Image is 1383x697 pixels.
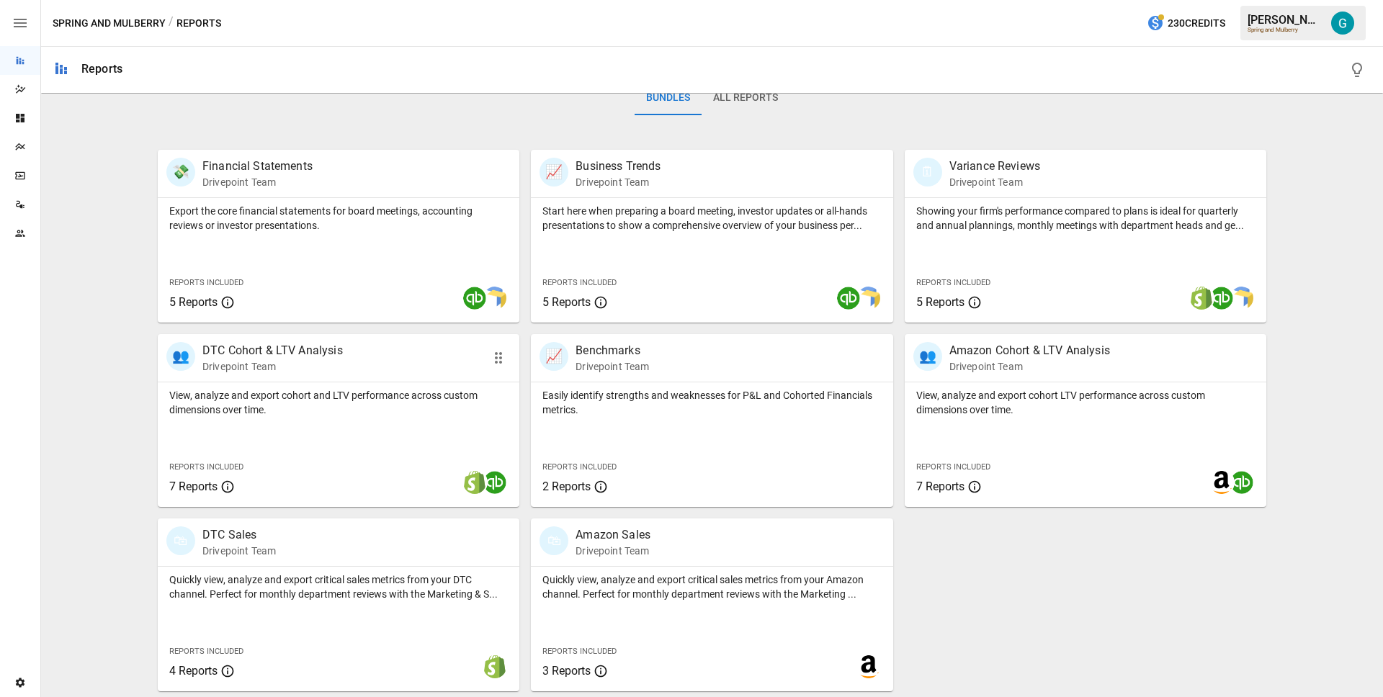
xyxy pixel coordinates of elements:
button: Bundles [635,81,702,115]
p: Start here when preparing a board meeting, investor updates or all-hands presentations to show a ... [542,204,881,233]
img: smart model [857,287,880,310]
span: Reports Included [542,278,617,287]
p: Variance Reviews [949,158,1040,175]
p: Amazon Sales [576,526,650,544]
img: amazon [1210,471,1233,494]
img: quickbooks [1230,471,1253,494]
p: Drivepoint Team [949,359,1110,374]
span: 5 Reports [916,295,964,309]
p: Drivepoint Team [202,544,276,558]
span: 7 Reports [169,480,218,493]
div: 📈 [540,342,568,371]
div: [PERSON_NAME] [1248,13,1322,27]
img: quickbooks [483,471,506,494]
p: Business Trends [576,158,661,175]
p: View, analyze and export cohort LTV performance across custom dimensions over time. [916,388,1255,417]
p: Drivepoint Team [949,175,1040,189]
span: 2 Reports [542,480,591,493]
img: quickbooks [463,287,486,310]
p: DTC Cohort & LTV Analysis [202,342,343,359]
span: Reports Included [916,278,990,287]
div: 💸 [166,158,195,186]
span: 4 Reports [169,664,218,678]
img: shopify [463,471,486,494]
p: View, analyze and export cohort and LTV performance across custom dimensions over time. [169,388,508,417]
div: / [169,14,174,32]
p: Drivepoint Team [576,544,650,558]
p: Drivepoint Team [576,359,649,374]
p: Export the core financial statements for board meetings, accounting reviews or investor presentat... [169,204,508,233]
p: Showing your firm's performance compared to plans is ideal for quarterly and annual plannings, mo... [916,204,1255,233]
p: Quickly view, analyze and export critical sales metrics from your DTC channel. Perfect for monthl... [169,572,508,601]
p: DTC Sales [202,526,276,544]
button: Spring and Mulberry [53,14,166,32]
span: Reports Included [169,647,243,656]
button: All Reports [702,81,789,115]
span: Reports Included [542,647,617,656]
div: 👥 [913,342,942,371]
p: Drivepoint Team [202,359,343,374]
img: Gavin Acres [1331,12,1354,35]
span: 5 Reports [169,295,218,309]
div: Reports [81,62,122,76]
img: shopify [1190,287,1213,310]
p: Drivepoint Team [202,175,313,189]
div: 🛍 [540,526,568,555]
span: 7 Reports [916,480,964,493]
p: Amazon Cohort & LTV Analysis [949,342,1110,359]
div: 📈 [540,158,568,186]
img: quickbooks [837,287,860,310]
span: 5 Reports [542,295,591,309]
img: smart model [1230,287,1253,310]
div: 🗓 [913,158,942,186]
img: amazon [857,655,880,678]
span: Reports Included [916,462,990,472]
img: quickbooks [1210,287,1233,310]
span: Reports Included [169,278,243,287]
p: Benchmarks [576,342,649,359]
p: Quickly view, analyze and export critical sales metrics from your Amazon channel. Perfect for mon... [542,572,881,601]
p: Easily identify strengths and weaknesses for P&L and Cohorted Financials metrics. [542,388,881,417]
div: 👥 [166,342,195,371]
span: 230 Credits [1168,14,1225,32]
p: Drivepoint Team [576,175,661,189]
img: smart model [483,287,506,310]
div: 🛍 [166,526,195,555]
img: shopify [483,655,506,678]
span: Reports Included [169,462,243,472]
button: Gavin Acres [1322,3,1363,43]
p: Financial Statements [202,158,313,175]
span: Reports Included [542,462,617,472]
div: Spring and Mulberry [1248,27,1322,33]
span: 3 Reports [542,664,591,678]
button: 230Credits [1141,10,1231,37]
